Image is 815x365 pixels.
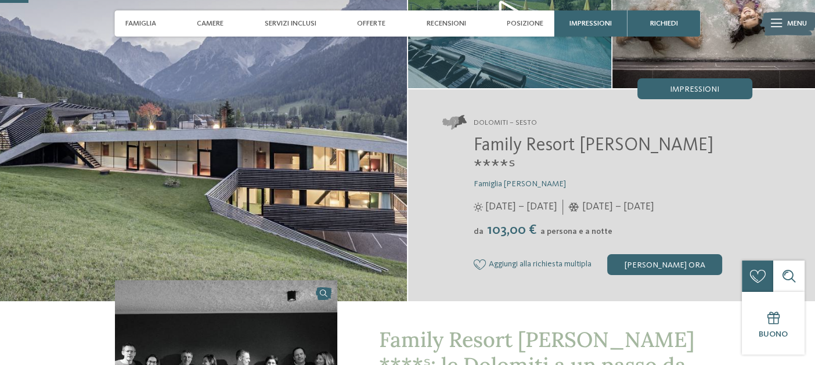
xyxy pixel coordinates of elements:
[474,180,566,188] span: Famiglia [PERSON_NAME]
[485,223,539,237] span: 103,00 €
[197,19,223,28] span: Camere
[474,227,484,236] span: da
[125,19,156,28] span: Famiglia
[742,292,805,355] a: Buono
[357,19,385,28] span: Offerte
[485,200,557,214] span: [DATE] – [DATE]
[607,254,722,275] div: [PERSON_NAME] ora
[427,19,466,28] span: Recensioni
[582,200,654,214] span: [DATE] – [DATE]
[474,203,483,212] i: Orari d'apertura estate
[650,19,677,28] span: richiedi
[568,203,579,212] i: Orari d'apertura inverno
[569,19,612,28] span: Impressioni
[265,19,316,28] span: Servizi inclusi
[540,227,612,236] span: a persona e a notte
[670,85,719,93] span: Impressioni
[507,19,543,28] span: Posizione
[474,136,713,177] span: Family Resort [PERSON_NAME] ****ˢ
[474,118,537,128] span: Dolomiti – Sesto
[489,260,592,269] span: Aggiungi alla richiesta multipla
[759,330,788,338] span: Buono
